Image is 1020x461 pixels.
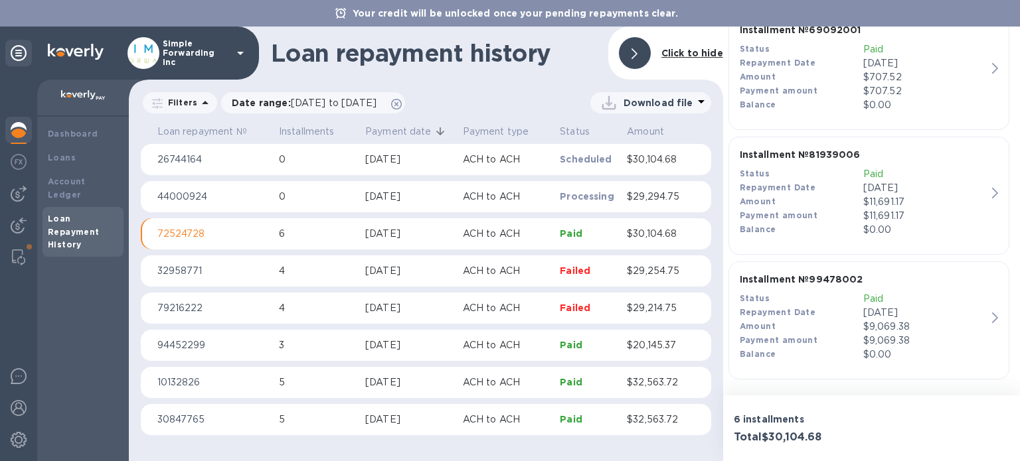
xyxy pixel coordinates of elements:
[740,44,770,54] b: Status
[863,42,987,56] p: Paid
[157,153,268,166] p: 26744164
[463,190,550,204] p: ACH to ACH
[232,96,383,109] p: Date range :
[560,153,616,166] p: Scheduled
[863,306,987,320] p: [DATE]
[279,153,355,166] p: 0
[740,210,818,220] b: Payment amount
[463,301,550,315] p: ACH to ACH
[271,39,598,67] h1: Loan repayment history
[11,154,27,170] img: Foreign exchange
[728,261,1009,379] button: Installment №99478002StatusPaidRepayment Date[DATE]Amount$9,069.38Payment amount$9,069.38Balance$...
[48,214,100,250] b: Loan Repayment History
[365,125,449,139] span: Payment date
[728,12,1009,130] button: Installment №69092001StatusPaidRepayment Date[DATE]Amount$707.52Payment amount$707.52Balance$0.00
[560,125,607,139] span: Status
[863,98,987,112] p: $0.00
[463,264,550,278] p: ACH to ACH
[157,301,268,315] p: 79216222
[740,321,776,331] b: Amount
[740,168,770,178] b: Status
[627,338,683,352] p: $20,145.37
[560,375,616,389] p: Paid
[740,349,776,359] b: Balance
[863,320,987,334] div: $9,069.38
[627,264,683,278] p: $29,254.75
[157,125,247,139] p: Loan repayment №
[863,223,987,237] p: $0.00
[157,125,264,139] span: Loan repayment №
[863,167,987,181] p: Paid
[627,190,683,204] p: $29,294.75
[627,301,683,315] p: $29,214.75
[463,413,550,427] p: ACH to ACH
[627,125,681,139] span: Amount
[560,125,590,139] p: Status
[863,195,987,209] div: $11,691.17
[661,48,723,58] b: Click to hide
[279,190,355,204] p: 0
[157,264,268,278] p: 32958771
[5,40,32,66] div: Unpin categories
[279,125,352,139] span: Installments
[463,375,550,389] p: ACH to ACH
[279,301,355,315] p: 4
[728,137,1009,255] button: Installment №81939006StatusPaidRepayment Date[DATE]Amount$11,691.17Payment amount$11,691.17Balanc...
[463,125,547,139] span: Payment type
[863,56,987,70] p: [DATE]
[48,153,76,163] b: Loans
[157,375,268,389] p: 10132826
[157,338,268,352] p: 94452299
[48,129,98,139] b: Dashboard
[279,125,335,139] p: Installments
[740,25,861,35] b: Installment № 69092001
[279,264,355,278] p: 4
[365,301,452,315] div: [DATE]
[48,176,86,200] b: Account Ledger
[863,84,987,98] p: $707.52
[734,431,867,444] h3: Total $30,104.68
[365,264,452,278] div: [DATE]
[463,338,550,352] p: ACH to ACH
[279,227,355,241] p: 6
[863,292,987,306] p: Paid
[627,375,683,389] p: $32,563.72
[740,335,818,345] b: Payment amount
[560,338,616,352] p: Paid
[863,348,987,362] p: $0.00
[157,413,268,427] p: 30847765
[279,413,355,427] p: 5
[734,413,867,426] p: 6 installments
[560,190,616,203] p: Processing
[740,86,818,96] b: Payment amount
[624,96,693,109] p: Download file
[863,181,987,195] p: [DATE]
[48,44,104,60] img: Logo
[560,227,616,240] p: Paid
[353,8,678,19] b: Your credit will be unlocked once your pending repayments clear.
[365,153,452,166] div: [DATE]
[627,413,683,427] p: $32,563.72
[740,274,863,285] b: Installment № 99478002
[560,413,616,426] p: Paid
[463,153,550,166] p: ACH to ACH
[740,196,776,206] b: Amount
[365,375,452,389] div: [DATE]
[221,92,405,113] div: Date range:[DATE] to [DATE]
[740,58,816,68] b: Repayment Date
[463,227,550,241] p: ACH to ACH
[863,70,987,84] div: $707.52
[365,125,432,139] p: Payment date
[163,39,229,67] p: Simple Forwarding Inc
[863,334,987,348] p: $9,069.38
[740,224,776,234] b: Balance
[365,227,452,241] div: [DATE]
[365,413,452,427] div: [DATE]
[740,307,816,317] b: Repayment Date
[627,125,664,139] p: Amount
[157,227,268,241] p: 72524728
[463,125,529,139] p: Payment type
[163,97,197,108] p: Filters
[365,190,452,204] div: [DATE]
[279,375,355,389] p: 5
